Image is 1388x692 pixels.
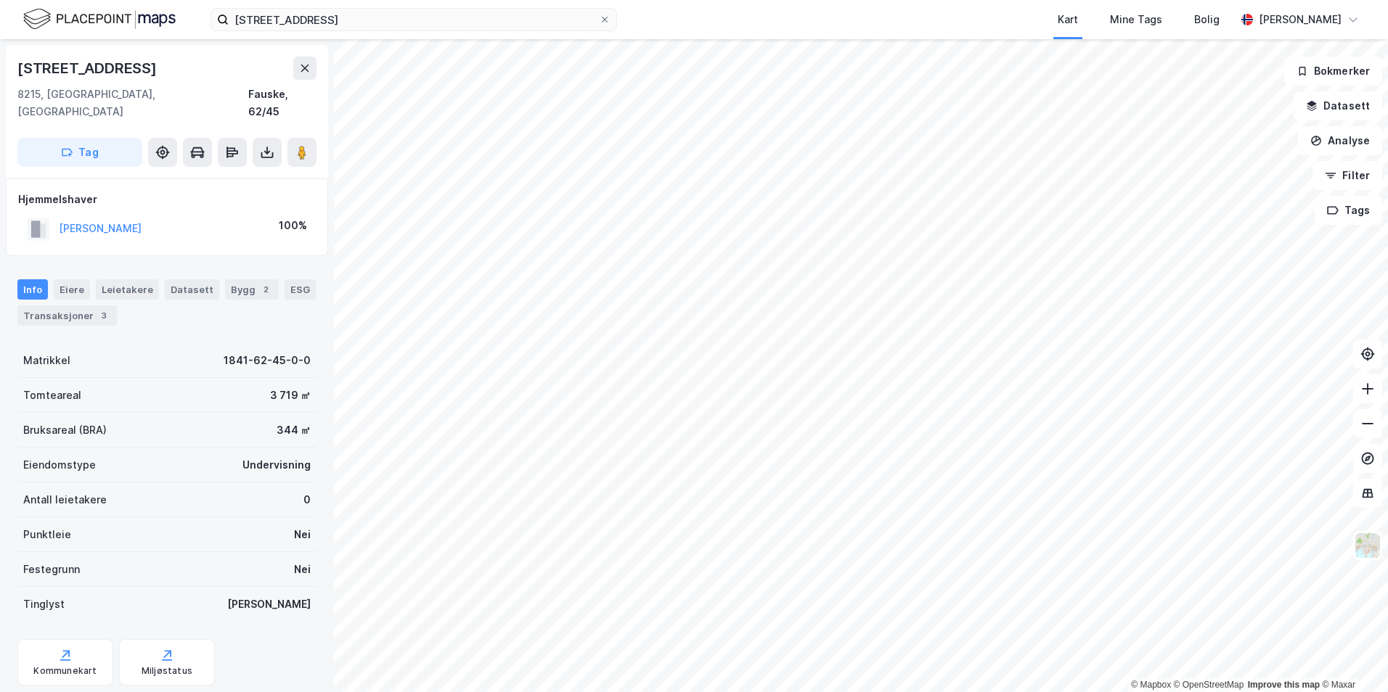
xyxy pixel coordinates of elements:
div: Hjemmelshaver [18,191,316,208]
div: Miljøstatus [142,665,192,677]
div: 2 [258,282,273,297]
div: Info [17,279,48,300]
a: OpenStreetMap [1174,680,1244,690]
div: Bruksareal (BRA) [23,421,107,439]
div: [PERSON_NAME] [227,596,311,613]
div: 0 [303,491,311,508]
div: Transaksjoner [17,305,117,326]
button: Tags [1315,196,1382,225]
button: Bokmerker [1284,57,1382,86]
a: Mapbox [1131,680,1171,690]
input: Søk på adresse, matrikkel, gårdeiere, leietakere eller personer [229,9,599,30]
img: logo.f888ab2527a4732fd821a326f86c7f29.svg [23,7,176,32]
div: Festegrunn [23,561,80,578]
button: Analyse [1298,126,1382,155]
iframe: Chat Widget [1315,622,1388,692]
div: Antall leietakere [23,491,107,508]
div: 3 [97,308,111,323]
div: Bolig [1194,11,1220,28]
div: Tomteareal [23,387,81,404]
div: Undervisning [242,456,311,474]
a: Improve this map [1248,680,1320,690]
div: Datasett [165,279,219,300]
button: Tag [17,138,142,167]
img: Z [1354,532,1381,559]
div: Kommunekart [33,665,97,677]
div: 344 ㎡ [277,421,311,439]
div: Matrikkel [23,352,70,369]
div: 100% [279,217,307,234]
div: Tinglyst [23,596,65,613]
div: 1841-62-45-0-0 [224,352,311,369]
div: Leietakere [96,279,159,300]
div: ESG [285,279,316,300]
div: Kart [1058,11,1078,28]
div: 3 719 ㎡ [270,387,311,404]
div: Nei [294,561,311,578]
div: Fauske, 62/45 [248,86,317,120]
div: Nei [294,526,311,543]
div: Eiendomstype [23,456,96,474]
div: Eiere [54,279,90,300]
div: [PERSON_NAME] [1259,11,1342,28]
button: Datasett [1294,91,1382,120]
div: Punktleie [23,526,71,543]
div: Bygg [225,279,279,300]
div: Mine Tags [1110,11,1162,28]
button: Filter [1313,161,1382,190]
div: 8215, [GEOGRAPHIC_DATA], [GEOGRAPHIC_DATA] [17,86,248,120]
div: Kontrollprogram for chat [1315,622,1388,692]
div: [STREET_ADDRESS] [17,57,160,80]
